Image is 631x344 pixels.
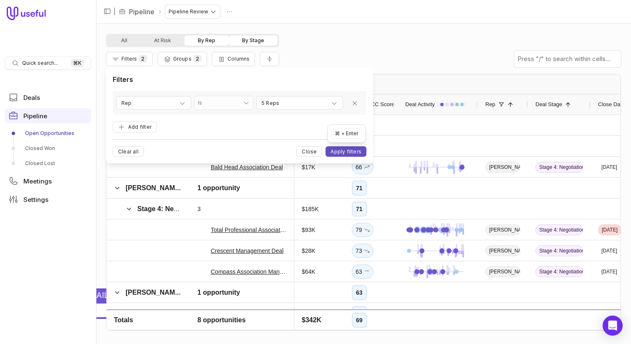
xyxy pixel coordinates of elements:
[5,127,91,140] a: Open Opportunities
[193,55,202,63] span: 2
[256,96,343,110] button: 5 Reps
[101,5,114,18] button: Collapse sidebar
[114,7,116,17] span: |
[141,36,184,46] button: At Risk
[485,245,520,256] span: [PERSON_NAME]
[137,310,202,317] span: Stage 4: Negotiation
[23,113,47,119] span: Pipeline
[302,329,315,339] span: $32K
[23,94,40,101] span: Deals
[71,59,84,67] kbd: ⌘ K
[535,224,583,235] span: Stage 4: Negotiation
[302,162,315,172] span: $17K
[137,205,202,212] span: Stage 4: Negotiation
[5,192,91,207] a: Settings
[197,183,240,193] span: 1 opportunity
[346,96,363,110] button: Remove filter
[262,98,279,108] span: 5 Reps
[485,162,520,173] span: [PERSON_NAME]
[601,247,617,254] time: [DATE]
[106,52,153,66] button: Filter Pipeline
[126,289,182,296] span: [PERSON_NAME]
[211,225,287,235] a: Total Professional Association Management - New Deal
[485,224,520,235] span: [PERSON_NAME]
[485,99,495,110] span: Rep
[364,267,370,277] span: No change
[302,246,315,256] span: $28K
[356,329,370,339] div: 63
[197,308,201,319] span: 1
[514,51,621,67] input: Press "/" to search within cells...
[184,36,229,46] button: By Rep
[296,146,322,157] button: Close
[601,164,617,171] time: [DATE]
[113,122,157,133] button: Add filter
[405,99,435,110] span: Deal Activity
[5,90,91,105] a: Deals
[116,96,191,110] button: Rep
[197,288,240,298] span: 1 opportunity
[602,227,618,233] time: [DATE]
[113,74,133,84] h1: Filters
[108,36,141,46] button: All
[302,225,315,235] span: $93K
[302,308,315,319] span: $32K
[227,56,250,62] span: Columns
[326,146,366,157] button: Apply filters
[535,99,562,110] span: Deal Stage
[302,267,315,277] span: $64K
[22,60,58,66] span: Quick search...
[5,108,91,123] a: Pipeline
[121,98,132,108] span: Rep
[113,146,144,157] button: Clear all
[139,55,147,63] span: 2
[356,288,363,298] div: 63
[535,162,583,173] span: Stage 4: Negotiation
[535,329,583,340] span: Stage 4: Negotiation
[223,5,236,18] button: Actions
[211,162,283,172] a: Bald Head Association Deal
[302,204,318,214] span: $185K
[158,52,207,66] button: Group Pipeline
[356,204,363,214] div: 71
[229,36,278,46] button: By Stage
[212,52,255,66] button: Columns
[601,268,617,275] time: [DATE]
[356,308,363,319] div: 63
[364,329,370,339] span: No change
[356,225,370,235] div: 79
[211,267,287,277] a: Compass Association Management Deal
[353,99,394,110] span: MEDDICC Score
[197,204,201,214] span: 3
[121,56,137,62] span: Filters
[5,173,91,189] a: Meetings
[356,183,363,193] div: 71
[356,267,370,277] div: 63
[331,128,362,139] kbd: ⌘ + Enter
[356,162,370,172] div: 66
[5,127,91,170] div: Pipeline submenu
[598,99,625,110] span: Close Date
[352,94,387,115] div: MEDDICC Score
[211,246,283,256] a: Crescent Management Deal
[5,157,91,170] a: Closed Lost
[535,245,583,256] span: Stage 4: Negotiation
[5,142,91,155] a: Closed Won
[129,7,154,17] a: Pipeline
[211,329,287,339] a: The [PERSON_NAME] Organization - New Deal
[603,316,623,336] div: Open Intercom Messenger
[485,266,520,277] span: [PERSON_NAME]
[535,266,583,277] span: Stage 4: Negotiation
[23,178,52,184] span: Meetings
[126,184,182,191] span: [PERSON_NAME]
[485,329,520,340] span: [PERSON_NAME]
[23,196,48,203] span: Settings
[260,52,279,66] button: Collapse all rows
[173,56,192,62] span: Groups
[356,246,370,256] div: 73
